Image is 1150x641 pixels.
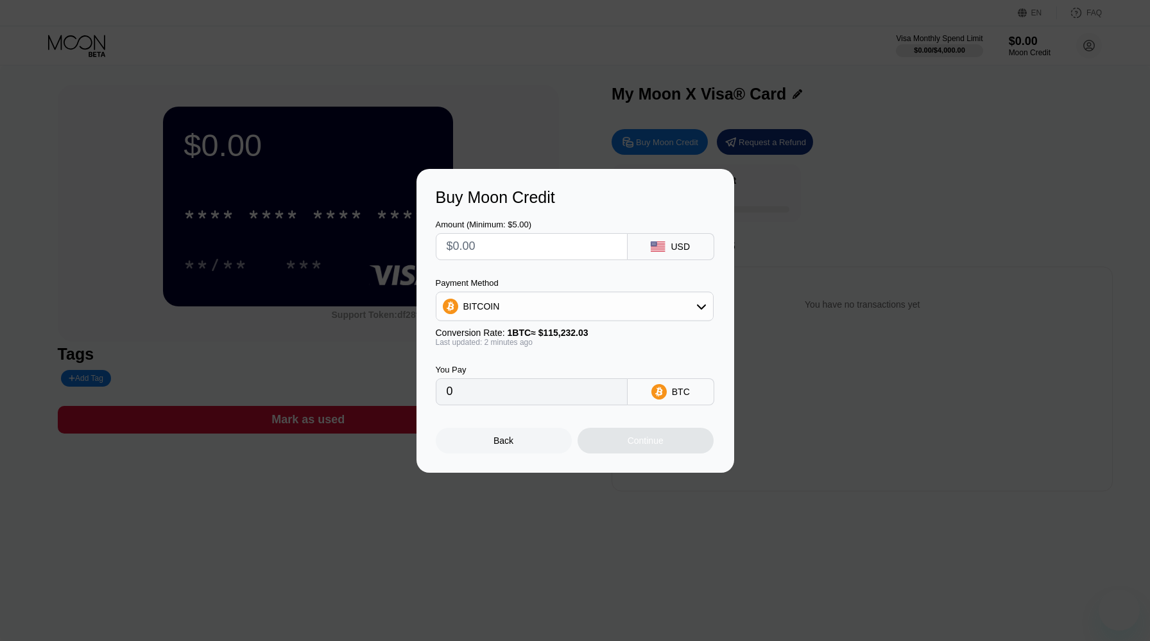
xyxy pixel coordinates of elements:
[1099,590,1140,631] iframe: Button to launch messaging window
[436,294,713,319] div: BITCOIN
[447,234,617,259] input: $0.00
[436,188,715,207] div: Buy Moon Credit
[463,301,500,312] div: BITCOIN
[436,220,628,229] div: Amount (Minimum: $5.00)
[436,328,714,338] div: Conversion Rate:
[436,365,628,374] div: You Pay
[508,328,588,338] span: 1 BTC ≈ $115,232.03
[493,435,513,446] div: Back
[436,338,714,347] div: Last updated: 2 minutes ago
[436,428,572,453] div: Back
[436,278,714,288] div: Payment Method
[671,241,690,252] div: USD
[672,387,690,397] div: BTC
